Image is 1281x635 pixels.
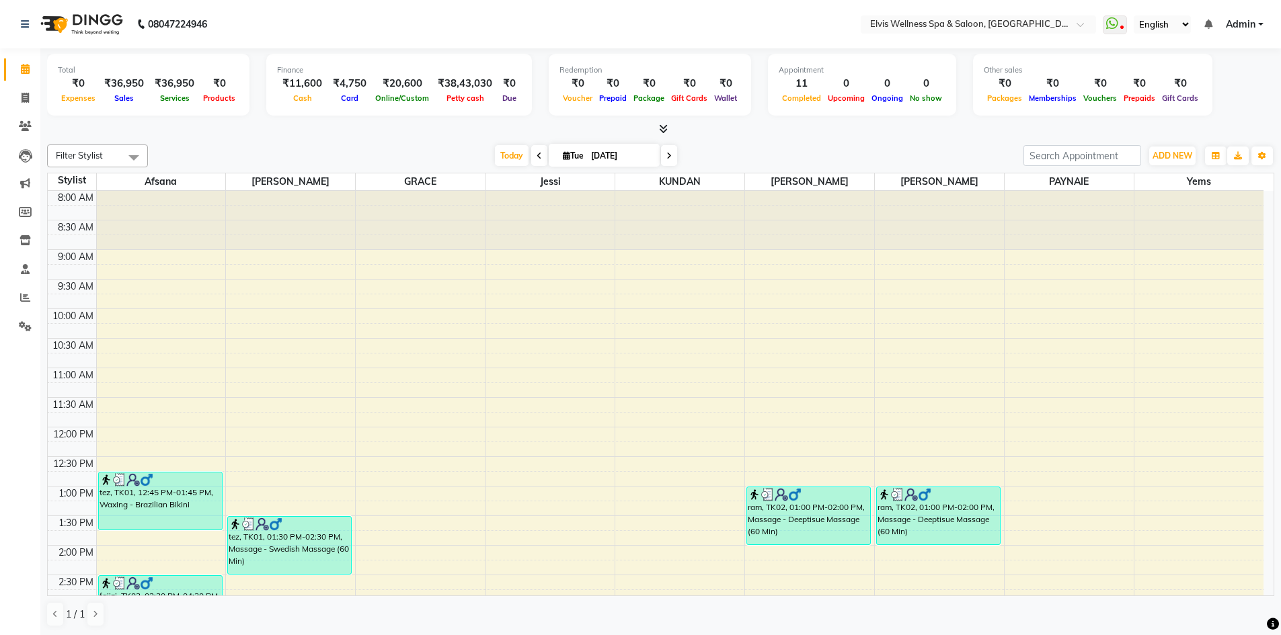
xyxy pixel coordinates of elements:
div: 2:00 PM [56,546,96,560]
div: tez, TK01, 12:45 PM-01:45 PM, Waxing - Brazilian Bikini [99,472,222,530]
span: Tue [559,151,587,161]
div: 9:00 AM [55,250,96,264]
div: 0 [824,76,868,91]
span: Ongoing [868,93,906,103]
div: 9:30 AM [55,280,96,294]
span: Products [200,93,239,103]
img: logo [34,5,126,43]
div: ₹11,600 [277,76,327,91]
span: Memberships [1025,93,1080,103]
div: ₹36,950 [99,76,149,91]
b: 08047224946 [148,5,207,43]
div: Finance [277,65,521,76]
span: Upcoming [824,93,868,103]
div: ram, TK02, 01:00 PM-02:00 PM, Massage - Deeptisue Massage (60 Min) [877,487,1000,544]
div: ₹38,43,030 [432,76,498,91]
span: Gift Cards [668,93,711,103]
span: GRACE [356,173,485,190]
span: 1 / 1 [66,607,85,622]
div: Total [58,65,239,76]
div: 11:30 AM [50,398,96,412]
div: ₹36,950 [149,76,200,91]
div: Stylist [48,173,96,187]
span: Afsana [97,173,226,190]
span: Admin [1226,17,1255,32]
div: 8:30 AM [55,220,96,235]
span: Prepaids [1120,93,1159,103]
div: 12:30 PM [50,457,96,471]
span: Due [499,93,520,103]
div: ₹0 [1120,76,1159,91]
span: Wallet [711,93,740,103]
div: 1:00 PM [56,486,96,501]
div: 10:00 AM [50,309,96,323]
span: Today [495,145,529,166]
div: 11 [779,76,824,91]
div: 11:00 AM [50,368,96,382]
span: Petty cash [443,93,488,103]
div: 12:00 PM [50,427,96,441]
div: ₹0 [984,76,1025,91]
span: ADD NEW [1153,151,1192,161]
span: Vouchers [1080,93,1120,103]
span: Prepaid [596,93,630,103]
div: ₹0 [630,76,668,91]
div: 0 [906,76,945,91]
span: Gift Cards [1159,93,1202,103]
span: Online/Custom [372,93,432,103]
span: Sales [111,93,137,103]
div: ₹0 [200,76,239,91]
div: ₹0 [559,76,596,91]
div: ₹0 [58,76,99,91]
div: ₹0 [711,76,740,91]
span: yems [1134,173,1264,190]
div: tez, TK01, 01:30 PM-02:30 PM, Massage - Swedish Massage (60 Min) [228,517,351,574]
span: jessi [486,173,615,190]
span: Packages [984,93,1025,103]
span: Services [157,93,193,103]
span: KUNDAN [615,173,744,190]
span: No show [906,93,945,103]
span: Cash [290,93,315,103]
div: 8:00 AM [55,191,96,205]
div: ram, TK02, 01:00 PM-02:00 PM, Massage - Deeptisue Massage (60 Min) [747,487,870,544]
div: ₹0 [596,76,630,91]
input: 2025-09-02 [587,146,654,166]
div: 0 [868,76,906,91]
div: ₹0 [1159,76,1202,91]
input: Search Appointment [1023,145,1141,166]
span: Voucher [559,93,596,103]
div: 2:30 PM [56,575,96,589]
div: ₹20,600 [372,76,432,91]
span: Filter Stylist [56,150,103,161]
button: ADD NEW [1149,146,1196,165]
span: Expenses [58,93,99,103]
div: ₹0 [668,76,711,91]
span: PAYNAIE [1005,173,1134,190]
div: Appointment [779,65,945,76]
span: Package [630,93,668,103]
div: ₹0 [1025,76,1080,91]
div: ₹0 [1080,76,1120,91]
div: Other sales [984,65,1202,76]
span: Card [338,93,362,103]
div: 1:30 PM [56,516,96,530]
div: ₹0 [498,76,521,91]
div: Redemption [559,65,740,76]
span: [PERSON_NAME] [875,173,1004,190]
div: ₹4,750 [327,76,372,91]
span: [PERSON_NAME] [745,173,874,190]
div: 10:30 AM [50,339,96,353]
span: [PERSON_NAME] [226,173,355,190]
span: Completed [779,93,824,103]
